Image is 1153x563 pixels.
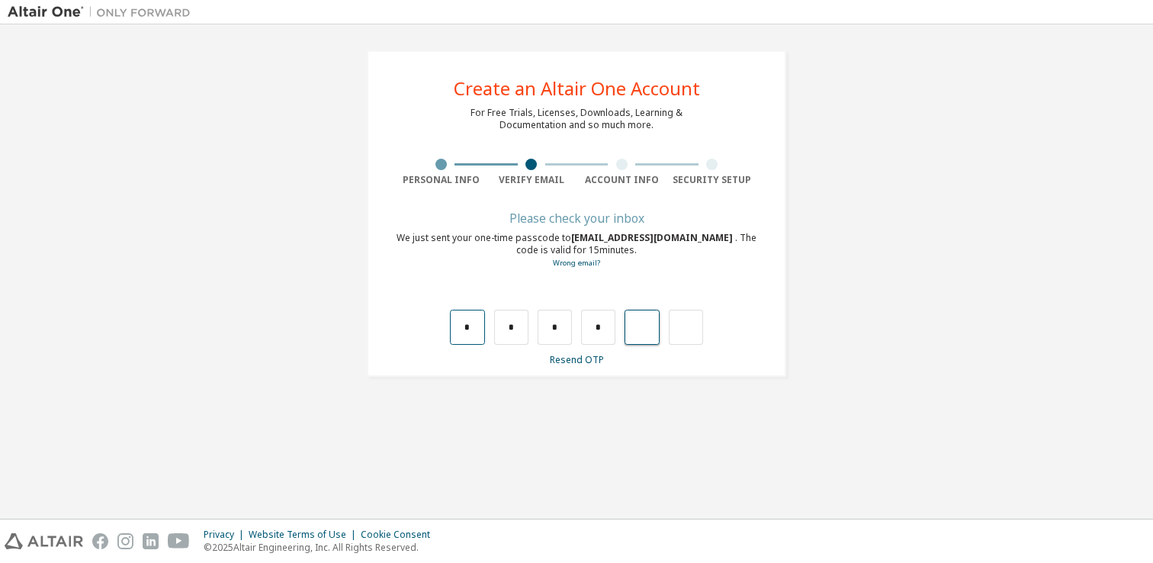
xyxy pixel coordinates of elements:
[143,533,159,549] img: linkedin.svg
[667,174,758,186] div: Security Setup
[576,174,667,186] div: Account Info
[396,214,757,223] div: Please check your inbox
[249,529,361,541] div: Website Terms of Use
[550,353,604,366] a: Resend OTP
[471,107,682,131] div: For Free Trials, Licenses, Downloads, Learning & Documentation and so much more.
[92,533,108,549] img: facebook.svg
[553,258,600,268] a: Go back to the registration form
[454,79,700,98] div: Create an Altair One Account
[8,5,198,20] img: Altair One
[571,231,735,244] span: [EMAIL_ADDRESS][DOMAIN_NAME]
[204,541,439,554] p: © 2025 Altair Engineering, Inc. All Rights Reserved.
[487,174,577,186] div: Verify Email
[168,533,190,549] img: youtube.svg
[5,533,83,549] img: altair_logo.svg
[204,529,249,541] div: Privacy
[361,529,439,541] div: Cookie Consent
[396,232,757,269] div: We just sent your one-time passcode to . The code is valid for 15 minutes.
[117,533,133,549] img: instagram.svg
[396,174,487,186] div: Personal Info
